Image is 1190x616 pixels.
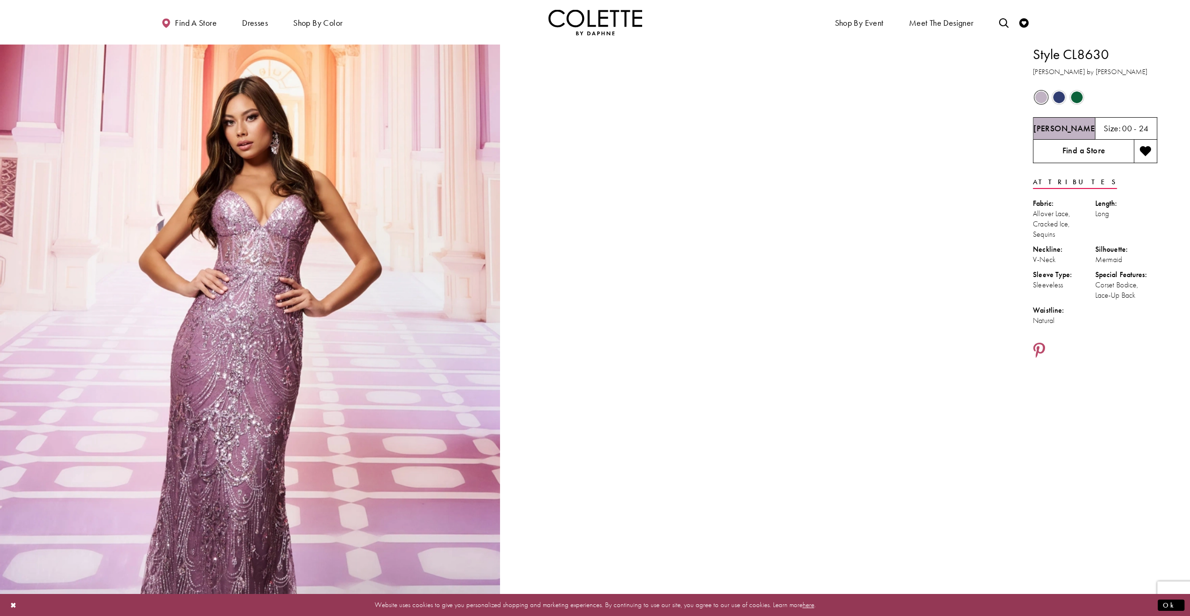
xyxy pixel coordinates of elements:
div: Neckline: [1033,244,1095,255]
span: Shop by color [293,18,342,28]
div: Navy Blue [1051,89,1067,105]
div: Corset Bodice, Lace-Up Back [1095,280,1158,300]
a: Meet the designer [907,9,976,35]
span: Dresses [240,9,270,35]
div: Fabric: [1033,198,1095,209]
img: Colette by Daphne [548,9,642,35]
a: here [803,600,814,609]
a: Share using Pinterest - Opens in new tab [1033,342,1046,360]
span: Size: [1104,123,1121,134]
span: Dresses [242,18,268,28]
a: Find a Store [1033,140,1134,163]
a: Find a store [159,9,219,35]
button: Add to wishlist [1134,140,1157,163]
div: Product color controls state depends on size chosen [1033,89,1157,106]
a: Visit Home Page [548,9,642,35]
a: Attributes [1033,175,1117,189]
div: Long [1095,209,1158,219]
h3: [PERSON_NAME] by [PERSON_NAME] [1033,67,1157,77]
div: Length: [1095,198,1158,209]
div: Special Features: [1095,270,1158,280]
button: Close Dialog [6,597,22,613]
a: Check Wishlist [1017,9,1031,35]
button: Submit Dialog [1158,599,1184,611]
span: Shop By Event [834,18,883,28]
span: Shop By Event [832,9,886,35]
div: Sleeveless [1033,280,1095,290]
span: Find a store [175,18,217,28]
span: Shop by color [291,9,345,35]
div: V-Neck [1033,255,1095,265]
div: Waistline: [1033,305,1095,316]
div: Sleeve Type: [1033,270,1095,280]
h5: Chosen color [1033,124,1098,133]
p: Website uses cookies to give you personalized shopping and marketing experiences. By continuing t... [68,599,1122,611]
a: Toggle search [996,9,1010,35]
h5: 00 - 24 [1122,124,1148,133]
h1: Style CL8630 [1033,45,1157,64]
video: Style CL8630 Colette by Daphne #1 autoplay loop mute video [505,45,1005,294]
div: Mermaid [1095,255,1158,265]
div: Natural [1033,316,1095,326]
div: Silhouette: [1095,244,1158,255]
span: Meet the designer [909,18,974,28]
div: Allover Lace, Cracked Ice, Sequins [1033,209,1095,240]
div: Heather [1033,89,1049,105]
div: Hunter Green [1069,89,1085,105]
